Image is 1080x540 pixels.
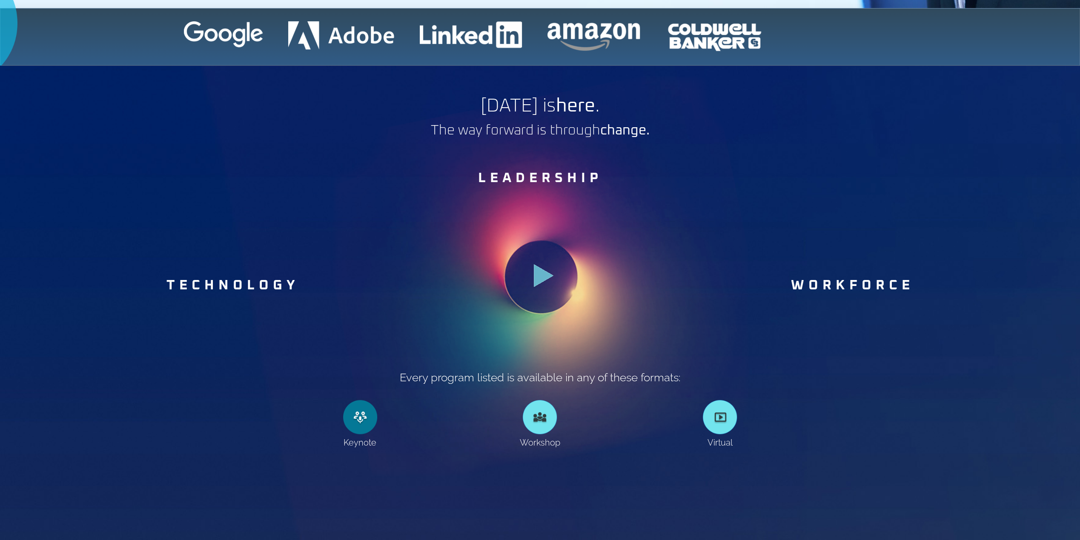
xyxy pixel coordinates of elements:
a: LEADERSHIP [478,171,602,185]
h2: Workshop [458,438,622,447]
b: change. [600,124,650,137]
h2: Every program listed is available in any of these formats: [4,372,1076,383]
b: here [556,97,595,115]
h2: Virtual [639,438,802,447]
h2: Keynote [278,438,441,447]
a: WORKFORCE [791,279,914,292]
a: TECHNOLOGY [166,279,299,292]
